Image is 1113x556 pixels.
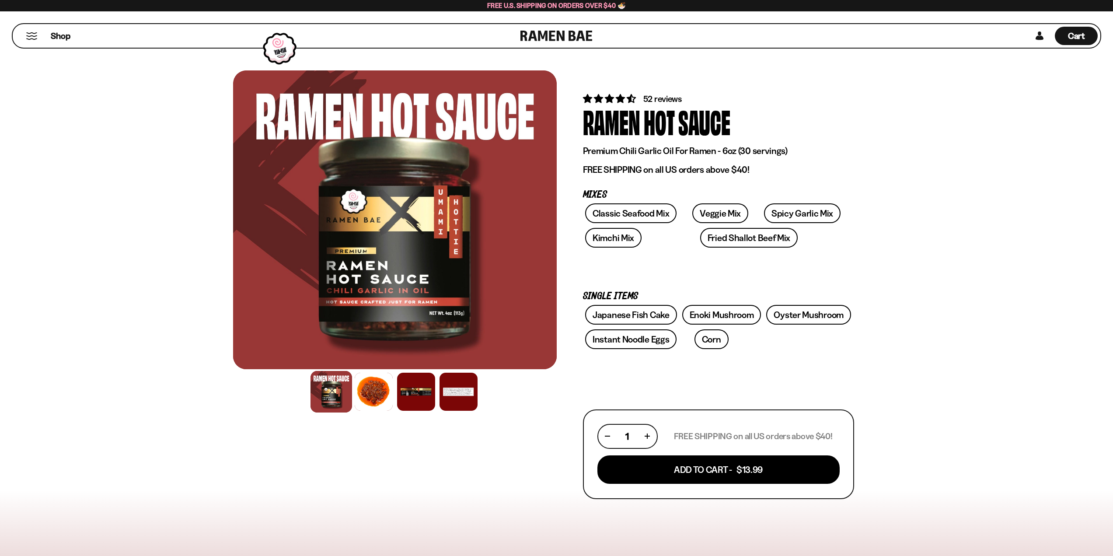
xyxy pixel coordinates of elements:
[583,164,854,175] p: FREE SHIPPING on all US orders above $40!
[585,305,677,325] a: Japanese Fish Cake
[487,1,626,10] span: Free U.S. Shipping on Orders over $40 🍜
[1055,24,1098,48] div: Cart
[674,431,832,442] p: FREE SHIPPING on all US orders above $40!
[597,455,840,484] button: Add To Cart - $13.99
[583,292,854,301] p: Single Items
[583,105,640,138] div: Ramen
[764,203,841,223] a: Spicy Garlic Mix
[585,329,677,349] a: Instant Noodle Eggs
[682,305,761,325] a: Enoki Mushroom
[585,228,642,248] a: Kimchi Mix
[766,305,851,325] a: Oyster Mushroom
[585,203,677,223] a: Classic Seafood Mix
[644,105,675,138] div: Hot
[51,30,70,42] span: Shop
[583,145,854,157] p: Premium Chili Garlic Oil For Ramen - 6oz (30 servings)
[583,93,638,104] span: 4.71 stars
[26,32,38,40] button: Mobile Menu Trigger
[643,94,682,104] span: 52 reviews
[692,203,748,223] a: Veggie Mix
[678,105,730,138] div: Sauce
[625,431,629,442] span: 1
[1068,31,1085,41] span: Cart
[700,228,798,248] a: Fried Shallot Beef Mix
[51,27,70,45] a: Shop
[694,329,729,349] a: Corn
[583,191,854,199] p: Mixes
